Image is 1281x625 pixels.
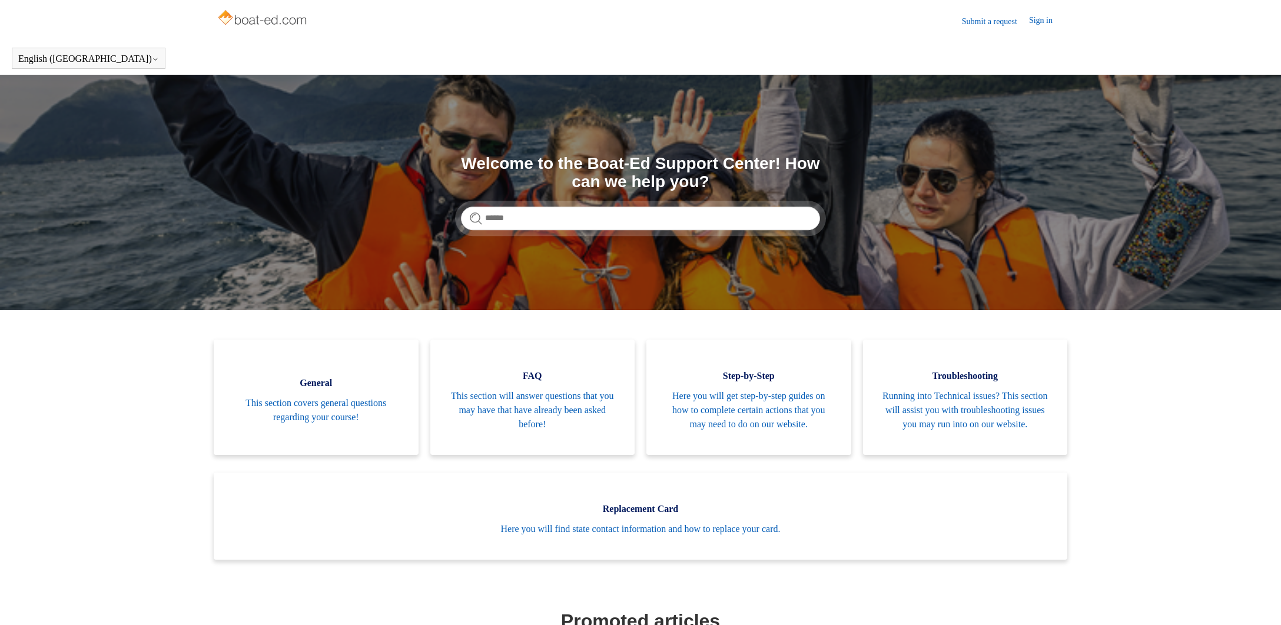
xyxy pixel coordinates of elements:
[461,155,820,191] h1: Welcome to the Boat-Ed Support Center! How can we help you?
[217,7,310,31] img: Boat-Ed Help Center home page
[863,340,1068,455] a: Troubleshooting Running into Technical issues? This section will assist you with troubleshooting ...
[430,340,635,455] a: FAQ This section will answer questions that you may have that have already been asked before!
[646,340,851,455] a: Step-by-Step Here you will get step-by-step guides on how to complete certain actions that you ma...
[231,522,1050,536] span: Here you will find state contact information and how to replace your card.
[214,340,419,455] a: General This section covers general questions regarding your course!
[881,389,1050,431] span: Running into Technical issues? This section will assist you with troubleshooting issues you may r...
[231,502,1050,516] span: Replacement Card
[664,389,834,431] span: Here you will get step-by-step guides on how to complete certain actions that you may need to do ...
[231,396,401,424] span: This section covers general questions regarding your course!
[962,15,1029,28] a: Submit a request
[881,369,1050,383] span: Troubleshooting
[448,389,618,431] span: This section will answer questions that you may have that have already been asked before!
[18,54,159,64] button: English ([GEOGRAPHIC_DATA])
[231,376,401,390] span: General
[448,369,618,383] span: FAQ
[664,369,834,383] span: Step-by-Step
[1029,14,1064,28] a: Sign in
[1242,586,1272,616] div: Live chat
[461,207,820,230] input: Search
[214,473,1067,560] a: Replacement Card Here you will find state contact information and how to replace your card.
